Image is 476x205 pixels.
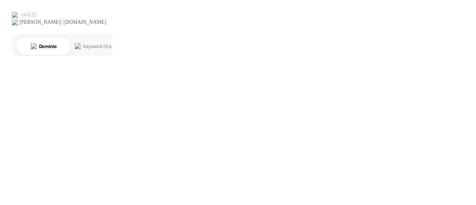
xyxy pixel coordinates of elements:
[12,12,18,18] img: logo_orange.svg
[31,43,37,49] img: tab_domain_overview_orange.svg
[12,19,18,25] img: website_grey.svg
[39,44,57,49] div: Dominio
[21,12,36,18] div: v 4.0.25
[19,19,106,25] div: [PERSON_NAME]: [DOMAIN_NAME]
[75,43,81,49] img: tab_keywords_by_traffic_grey.svg
[83,44,123,49] div: Keyword (traffico)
